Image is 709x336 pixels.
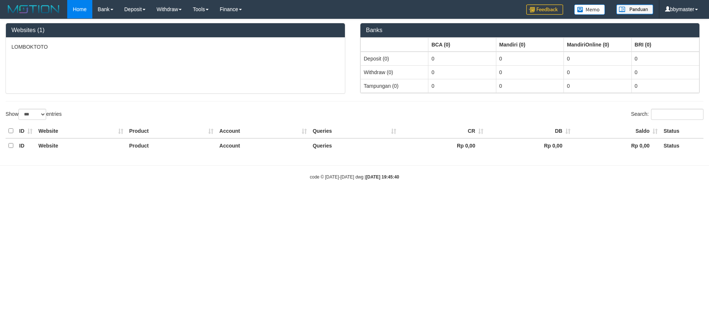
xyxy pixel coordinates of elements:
th: Account [216,138,310,153]
th: Queries [310,138,399,153]
td: 0 [428,52,496,66]
td: 0 [564,79,631,93]
h3: Banks [366,27,694,34]
th: Status [661,138,703,153]
td: 0 [428,79,496,93]
img: Feedback.jpg [526,4,563,15]
h3: Websites (1) [11,27,339,34]
th: Rp 0,00 [399,138,486,153]
th: ID [16,124,35,138]
th: Group: activate to sort column ascending [564,38,631,52]
th: Group: activate to sort column ascending [428,38,496,52]
td: Tampungan (0) [361,79,428,93]
input: Search: [651,109,703,120]
th: Website [35,138,126,153]
td: 0 [564,52,631,66]
label: Search: [631,109,703,120]
td: 0 [631,65,699,79]
th: ID [16,138,35,153]
th: Group: activate to sort column ascending [361,38,428,52]
th: Rp 0,00 [573,138,661,153]
th: Product [126,138,216,153]
img: panduan.png [616,4,653,14]
td: 0 [631,79,699,93]
td: 0 [496,79,564,93]
th: CR [399,124,486,138]
th: Group: activate to sort column ascending [631,38,699,52]
th: Saldo [573,124,661,138]
td: 0 [564,65,631,79]
th: Queries [310,124,399,138]
img: MOTION_logo.png [6,4,62,15]
small: code © [DATE]-[DATE] dwg | [310,174,399,180]
label: Show entries [6,109,62,120]
th: DB [486,124,573,138]
td: Withdraw (0) [361,65,428,79]
td: 0 [496,52,564,66]
th: Account [216,124,310,138]
th: Group: activate to sort column ascending [496,38,564,52]
th: Rp 0,00 [486,138,573,153]
select: Showentries [18,109,46,120]
strong: [DATE] 19:45:40 [366,174,399,180]
td: 0 [631,52,699,66]
td: Deposit (0) [361,52,428,66]
p: LOMBOKTOTO [11,43,339,51]
td: 0 [428,65,496,79]
td: 0 [496,65,564,79]
th: Product [126,124,216,138]
img: Button%20Memo.svg [574,4,605,15]
th: Website [35,124,126,138]
th: Status [661,124,703,138]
